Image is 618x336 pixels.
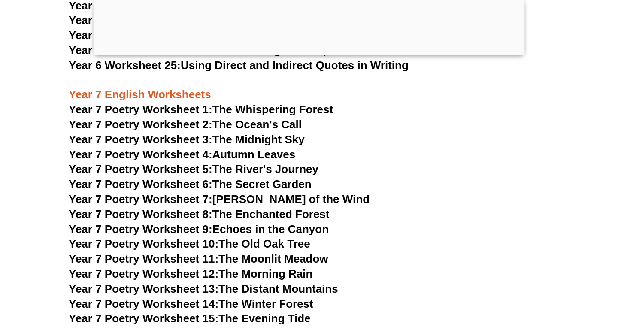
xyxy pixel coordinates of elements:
[69,133,212,146] span: Year 7 Poetry Worksheet 3:
[69,73,549,103] h3: Year 7 English Worksheets
[69,118,302,131] a: Year 7 Poetry Worksheet 2:The Ocean's Call
[69,163,212,176] span: Year 7 Poetry Worksheet 5:
[69,193,370,206] a: Year 7 Poetry Worksheet 7:[PERSON_NAME] of the Wind
[69,282,218,295] span: Year 7 Poetry Worksheet 13:
[69,208,329,221] a: Year 7 Poetry Worksheet 8:The Enchanted Forest
[69,237,218,250] span: Year 7 Poetry Worksheet 10:
[69,103,212,116] span: Year 7 Poetry Worksheet 1:
[69,14,181,27] span: Year 6 Worksheet 22:
[69,193,212,206] span: Year 7 Poetry Worksheet 7:
[69,252,218,265] span: Year 7 Poetry Worksheet 11:
[69,163,318,176] a: Year 7 Poetry Worksheet 5:The River's Journey
[69,44,345,57] a: Year 6 Worksheet 24:Persuasive Writing Techniques
[69,29,343,42] a: Year 6 Worksheet 23:Alliteration and Onomatopoeia
[69,297,218,310] span: Year 7 Poetry Worksheet 14:
[69,223,329,236] a: Year 7 Poetry Worksheet 9:Echoes in the Canyon
[69,178,212,191] span: Year 7 Poetry Worksheet 6:
[69,297,313,310] a: Year 7 Poetry Worksheet 14:The Winter Forest
[69,312,311,325] a: Year 7 Poetry Worksheet 15:The Evening Tide
[69,14,398,27] a: Year 6 Worksheet 22:Understanding Tone and Mood in Writing
[69,282,338,295] a: Year 7 Poetry Worksheet 13:The Distant Mountains
[69,148,212,161] span: Year 7 Poetry Worksheet 4:
[69,178,312,191] a: Year 7 Poetry Worksheet 6:The Secret Garden
[69,103,333,116] a: Year 7 Poetry Worksheet 1:The Whispering Forest
[69,118,212,131] span: Year 7 Poetry Worksheet 2:
[69,252,328,265] a: Year 7 Poetry Worksheet 11:The Moonlit Meadow
[69,148,295,161] a: Year 7 Poetry Worksheet 4:Autumn Leaves
[69,267,312,280] a: Year 7 Poetry Worksheet 12:The Morning Rain
[69,133,305,146] a: Year 7 Poetry Worksheet 3:The Midnight Sky
[69,237,310,250] a: Year 7 Poetry Worksheet 10:The Old Oak Tree
[69,208,212,221] span: Year 7 Poetry Worksheet 8:
[69,223,212,236] span: Year 7 Poetry Worksheet 9:
[69,59,409,72] a: Year 6 Worksheet 25:Using Direct and Indirect Quotes in Writing
[69,29,181,42] span: Year 6 Worksheet 23:
[471,239,618,336] iframe: Chat Widget
[69,44,181,57] span: Year 6 Worksheet 24:
[69,267,218,280] span: Year 7 Poetry Worksheet 12:
[69,312,218,325] span: Year 7 Poetry Worksheet 15:
[69,59,181,72] span: Year 6 Worksheet 25:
